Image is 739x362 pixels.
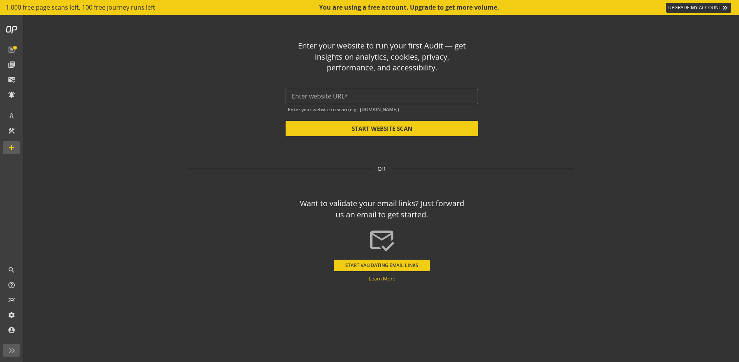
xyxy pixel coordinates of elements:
mat-icon: construction [8,127,15,135]
mat-icon: keyboard_double_arrow_right [721,4,729,12]
button: START VALIDATING EMAIL LINKS [334,260,430,271]
mat-icon: help_outline [8,281,15,289]
a: Learn More [369,275,395,282]
div: You are using a free account. Upgrade to get more volume. [319,3,500,12]
mat-icon: list_alt [8,46,15,53]
div: Want to validate your email links? Just forward us an email to get started. [296,198,468,220]
div: Enter your website to run your first Audit — get insights on analytics, cookies, privacy, perform... [296,40,468,73]
mat-icon: mark_email_read [368,227,395,254]
span: 1,000 free page scans left, 100 free journey runs left [6,3,155,12]
mat-icon: multiline_chart [8,296,15,304]
mat-icon: account_circle [8,326,15,334]
mat-icon: add [8,144,15,152]
mat-icon: settings [8,311,15,319]
button: START WEBSITE SCAN [286,121,478,136]
input: Enter website URL* [292,93,472,100]
span: OR [378,165,386,173]
mat-icon: architecture [8,112,15,120]
mat-hint: Enter your website to scan (e.g., [DOMAIN_NAME]) [288,105,399,112]
mat-icon: notifications_active [8,91,15,98]
mat-icon: library_books [8,61,15,68]
mat-icon: mark_email_read [8,76,15,83]
mat-icon: search [8,266,15,274]
a: UPGRADE MY ACCOUNT [666,3,731,13]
